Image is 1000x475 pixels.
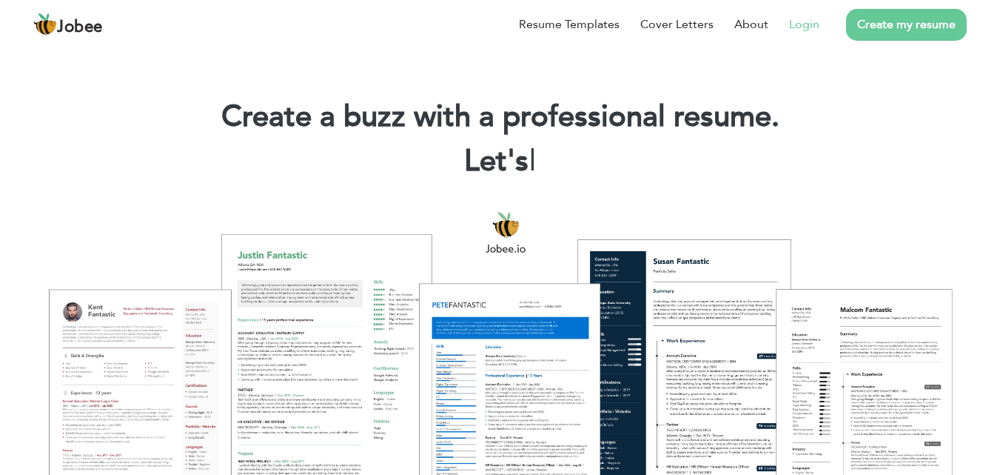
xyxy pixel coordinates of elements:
h2: Let's [22,142,978,181]
a: Jobee [33,13,103,36]
a: Resume Templates [519,16,620,33]
a: Cover Letters [640,16,714,33]
span: | [529,141,536,182]
h1: Create a buzz with a professional resume. [22,98,978,136]
a: Login [789,16,819,33]
a: Create my resume [846,9,967,41]
img: jobee.io [33,13,57,36]
span: Jobee [57,19,103,36]
a: About [734,16,768,33]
